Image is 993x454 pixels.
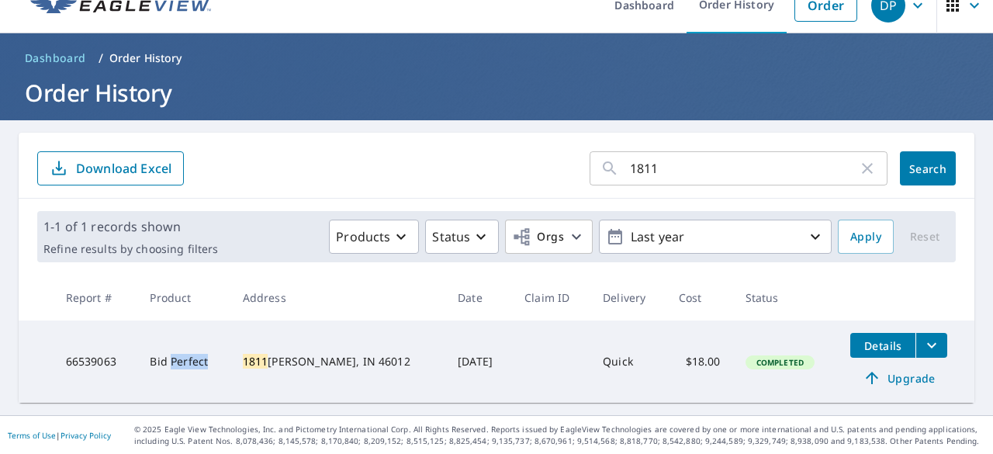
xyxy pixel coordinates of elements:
[733,275,839,321] th: Status
[625,224,806,251] p: Last year
[19,77,974,109] h1: Order History
[630,147,858,190] input: Address, Report #, Claim ID, etc.
[243,354,433,369] div: [PERSON_NAME], IN 46012
[336,227,390,246] p: Products
[25,50,86,66] span: Dashboard
[425,220,499,254] button: Status
[599,220,832,254] button: Last year
[137,321,230,403] td: Bid Perfect
[43,217,218,236] p: 1-1 of 1 records shown
[666,275,733,321] th: Cost
[99,49,103,68] li: /
[850,227,881,247] span: Apply
[54,321,138,403] td: 66539063
[505,220,593,254] button: Orgs
[838,220,894,254] button: Apply
[590,321,666,403] td: Quick
[590,275,666,321] th: Delivery
[860,338,906,353] span: Details
[915,333,947,358] button: filesDropdownBtn-66539063
[43,242,218,256] p: Refine results by choosing filters
[747,357,813,368] span: Completed
[850,333,915,358] button: detailsBtn-66539063
[850,366,947,390] a: Upgrade
[37,151,184,185] button: Download Excel
[860,369,938,387] span: Upgrade
[137,275,230,321] th: Product
[61,430,111,441] a: Privacy Policy
[109,50,182,66] p: Order History
[666,321,733,403] td: $18.00
[512,275,590,321] th: Claim ID
[912,161,943,176] span: Search
[19,46,92,71] a: Dashboard
[900,151,956,185] button: Search
[230,275,445,321] th: Address
[445,321,512,403] td: [DATE]
[134,424,985,447] p: © 2025 Eagle View Technologies, Inc. and Pictometry International Corp. All Rights Reserved. Repo...
[432,227,470,246] p: Status
[512,227,564,247] span: Orgs
[329,220,419,254] button: Products
[76,160,171,177] p: Download Excel
[243,354,268,369] mark: 1811
[19,46,974,71] nav: breadcrumb
[8,431,111,440] p: |
[54,275,138,321] th: Report #
[8,430,56,441] a: Terms of Use
[445,275,512,321] th: Date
